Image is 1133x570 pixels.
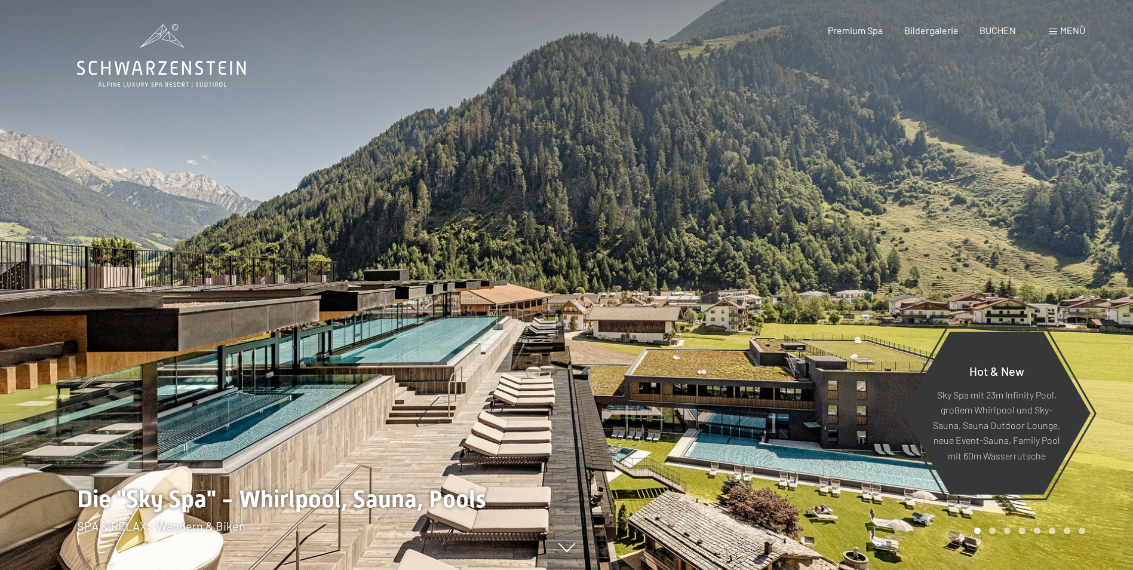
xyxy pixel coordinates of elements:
span: Hot & New [969,363,1024,378]
div: Carousel Pagination [970,528,1085,534]
div: Carousel Page 5 [1034,528,1040,534]
div: Carousel Page 2 [989,528,996,534]
a: Hot & New Sky Spa mit 23m Infinity Pool, großem Whirlpool und Sky-Sauna, Sauna Outdoor Lounge, ne... [902,331,1091,495]
div: Carousel Page 7 [1064,528,1070,534]
div: Carousel Page 4 [1019,528,1025,534]
a: Premium Spa [828,24,883,36]
div: Carousel Page 1 (Current Slide) [974,528,981,534]
p: Sky Spa mit 23m Infinity Pool, großem Whirlpool und Sky-Sauna, Sauna Outdoor Lounge, neue Event-S... [932,387,1061,463]
div: Carousel Page 3 [1004,528,1011,534]
a: Bildergalerie [904,24,959,36]
div: Carousel Page 6 [1049,528,1055,534]
div: Carousel Page 8 [1079,528,1085,534]
a: BUCHEN [980,24,1016,36]
span: Menü [1060,24,1085,36]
